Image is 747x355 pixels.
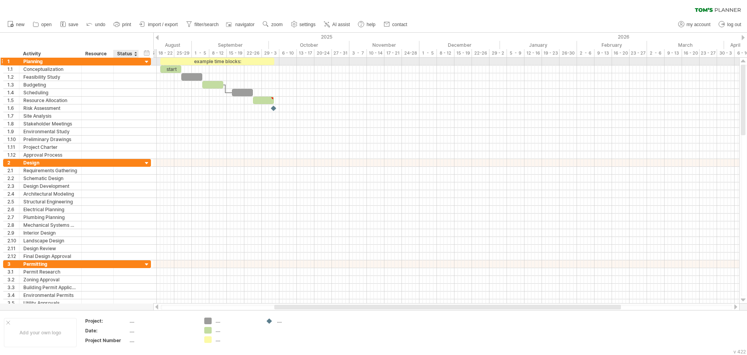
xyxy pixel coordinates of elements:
[261,19,285,30] a: zoom
[7,151,19,159] div: 1.12
[472,49,489,57] div: 22-26
[23,284,77,291] div: Building Permit Application
[16,22,25,27] span: new
[500,41,577,49] div: January 2026
[7,284,19,291] div: 3.3
[23,65,77,73] div: Conceptualization
[7,73,19,81] div: 1.2
[7,112,19,120] div: 1.7
[7,136,19,143] div: 1.10
[23,112,77,120] div: Site Analysis
[7,237,19,244] div: 2.10
[23,214,77,221] div: Plumbing Planning
[68,22,78,27] span: save
[7,128,19,135] div: 1.9
[195,22,219,27] span: filter/search
[23,151,77,159] div: Approval Process
[192,41,269,49] div: September 2025
[727,22,741,27] span: log out
[542,49,559,57] div: 19 - 23
[7,182,19,190] div: 2.3
[7,159,19,166] div: 2
[382,19,410,30] a: contact
[279,49,297,57] div: 6 - 10
[297,49,314,57] div: 13 - 17
[122,22,131,27] span: print
[349,49,367,57] div: 3 - 7
[349,41,419,49] div: November 2025
[23,276,77,283] div: Zoning Approval
[437,49,454,57] div: 8 - 12
[23,190,77,198] div: Architectural Modeling
[7,245,19,252] div: 2.11
[23,120,77,127] div: Stakeholder Meetings
[7,206,19,213] div: 2.6
[300,22,316,27] span: settings
[687,22,710,27] span: my account
[7,276,19,283] div: 3.2
[157,49,174,57] div: 18 - 22
[594,49,612,57] div: 9 - 13
[4,318,77,347] div: Add your own logo
[5,19,27,30] a: new
[192,49,209,57] div: 1 - 5
[717,19,743,30] a: log out
[392,22,407,27] span: contact
[402,49,419,57] div: 24-28
[85,327,128,334] div: Date:
[7,104,19,112] div: 1.6
[612,49,630,57] div: 16 - 20
[7,291,19,299] div: 3.4
[23,73,77,81] div: Feasibility Study
[23,206,77,213] div: Electrical Planning
[454,49,472,57] div: 15 - 19
[7,65,19,73] div: 1.1
[118,41,192,49] div: August 2025
[7,229,19,237] div: 2.9
[577,49,594,57] div: 2 - 6
[419,41,500,49] div: December 2025
[216,336,258,343] div: ....
[227,49,244,57] div: 15 - 19
[7,221,19,229] div: 2.8
[95,22,105,27] span: undo
[23,253,77,260] div: Final Design Approval
[682,49,700,57] div: 16 - 20
[130,318,195,324] div: ....
[23,175,77,182] div: Schematic Design
[23,89,77,96] div: Scheduling
[7,89,19,96] div: 1.4
[85,337,128,344] div: Project Number
[489,49,507,57] div: 29 - 2
[41,22,52,27] span: open
[23,198,77,205] div: Structural Engineering
[216,318,258,324] div: ....
[367,49,384,57] div: 10 - 14
[7,268,19,276] div: 3.1
[7,58,19,65] div: 1
[23,167,77,174] div: Requirements Gathering
[23,268,77,276] div: Permit Research
[23,299,77,307] div: Utility Approvals
[130,327,195,334] div: ....
[7,299,19,307] div: 3.5
[269,41,349,49] div: October 2025
[647,41,724,49] div: March 2026
[289,19,318,30] a: settings
[85,50,109,58] div: Resource
[23,81,77,88] div: Budgeting
[332,22,350,27] span: AI assist
[235,22,254,27] span: navigator
[524,49,542,57] div: 12 - 16
[7,214,19,221] div: 2.7
[7,81,19,88] div: 1.3
[733,349,746,355] div: v 422
[7,143,19,151] div: 1.11
[117,50,134,58] div: Status
[148,22,178,27] span: import / export
[366,22,375,27] span: help
[559,49,577,57] div: 26-30
[7,167,19,174] div: 2.1
[31,19,54,30] a: open
[23,159,77,166] div: Design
